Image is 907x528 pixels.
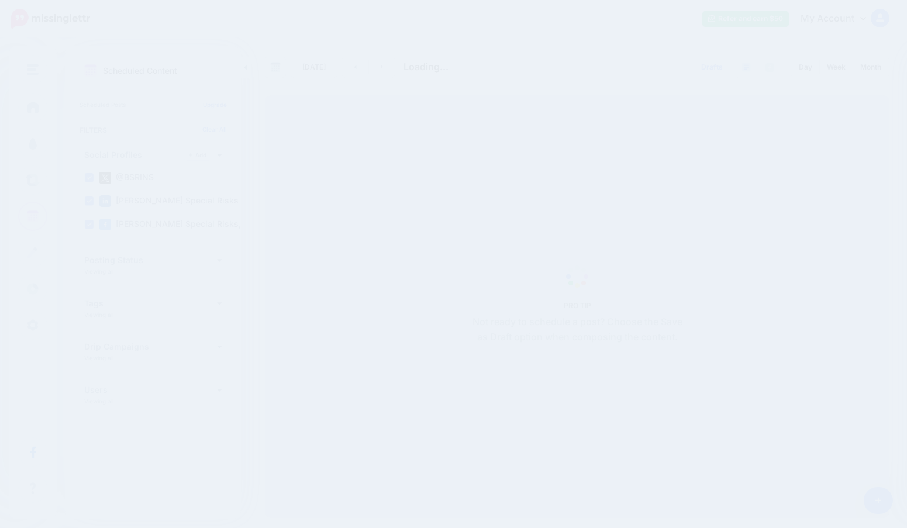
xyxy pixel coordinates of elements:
[404,61,449,73] span: Loading...
[103,67,177,75] p: Scheduled Content
[84,398,113,405] p: Viewing all
[468,301,687,310] h5: PRO TIP
[99,172,154,184] label: @BSRINS
[99,219,251,230] label: [PERSON_NAME] Special Risks, …
[84,386,217,394] h4: Users
[468,315,687,345] p: Not ready to schedule a post? Choose the Save as Draft option when composing the content.
[702,11,789,27] a: Refer and earn $50
[701,64,723,71] span: Drafts
[84,299,217,308] h4: Tags
[202,126,227,133] a: Clear All
[80,126,227,134] h4: Filters
[853,58,888,77] a: Month
[270,62,281,73] img: calendar-grey-darker.png
[84,311,113,318] p: Viewing all
[789,5,889,33] a: My Account
[27,64,39,75] img: menu.png
[99,219,111,230] img: facebook-square.png
[99,195,111,207] img: linkedin-square.png
[84,64,97,77] img: calendar.png
[765,63,774,72] img: facebook-grey-square.png
[742,63,751,72] img: paragraph-boxed.png
[84,354,113,361] p: Viewing all
[84,343,217,351] h4: Drip Campaigns
[694,57,730,78] a: Drafts
[820,58,853,77] a: Week
[84,256,217,264] h4: Posting Status
[84,268,113,275] p: Viewing all
[99,195,251,207] label: [PERSON_NAME] Special Risks (…
[184,150,211,160] a: Add
[291,57,337,78] a: [DATE]
[99,172,111,184] img: twitter-square.png
[84,151,184,159] h4: Social Profiles
[792,58,819,77] a: Day
[11,9,90,29] img: Missinglettr
[203,101,227,108] a: Upgrade
[80,102,227,108] p: Scheduled Posts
